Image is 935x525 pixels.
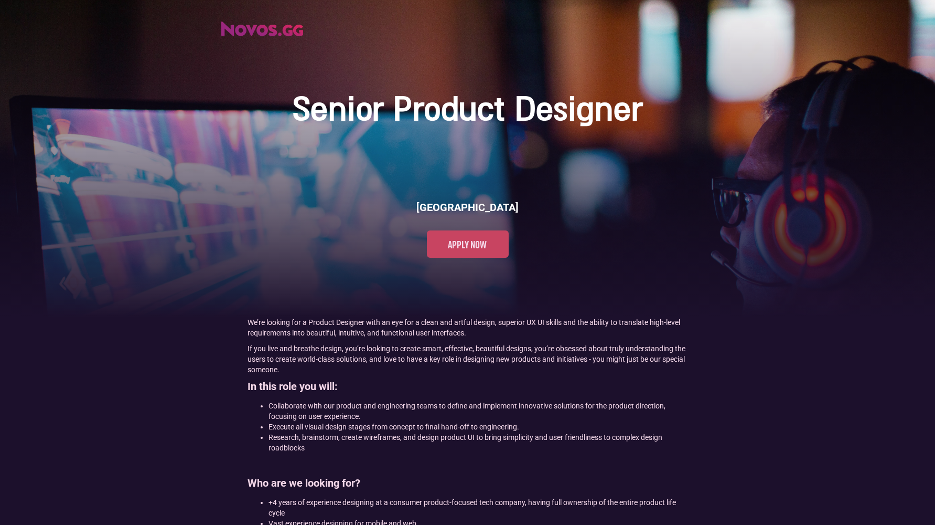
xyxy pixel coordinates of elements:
p: We’re looking for a Product Designer with an eye for a clean and artful design, superior UX UI sk... [248,317,688,338]
li: Execute all visual design stages from concept to final hand-off to engineering. [268,422,688,432]
p: If you live and breathe design, you’re looking to create smart, effective, beautiful designs, you... [248,343,688,375]
strong: In this role you will: [248,380,338,393]
li: Research, brainstorm, create wireframes, and design product UI to bring simplicity and user frien... [268,432,688,453]
li: Collaborate with our product and engineering teams to define and implement innovative solutions f... [268,401,688,422]
strong: Who are we looking for? [248,477,360,489]
a: Apply now [427,230,509,258]
h6: [GEOGRAPHIC_DATA] [416,200,519,215]
li: +4 years of experience designing at a consumer product-focused tech company, having full ownershi... [268,497,688,518]
h1: Senior Product Designer [293,90,642,132]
